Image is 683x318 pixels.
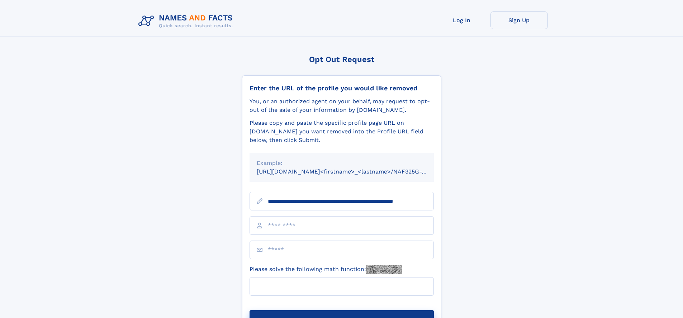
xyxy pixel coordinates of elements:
[136,11,239,31] img: Logo Names and Facts
[257,168,447,175] small: [URL][DOMAIN_NAME]<firstname>_<lastname>/NAF325G-xxxxxxxx
[433,11,490,29] a: Log In
[257,159,427,167] div: Example:
[250,97,434,114] div: You, or an authorized agent on your behalf, may request to opt-out of the sale of your informatio...
[490,11,548,29] a: Sign Up
[250,119,434,144] div: Please copy and paste the specific profile page URL on [DOMAIN_NAME] you want removed into the Pr...
[242,55,441,64] div: Opt Out Request
[250,265,402,274] label: Please solve the following math function:
[250,84,434,92] div: Enter the URL of the profile you would like removed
